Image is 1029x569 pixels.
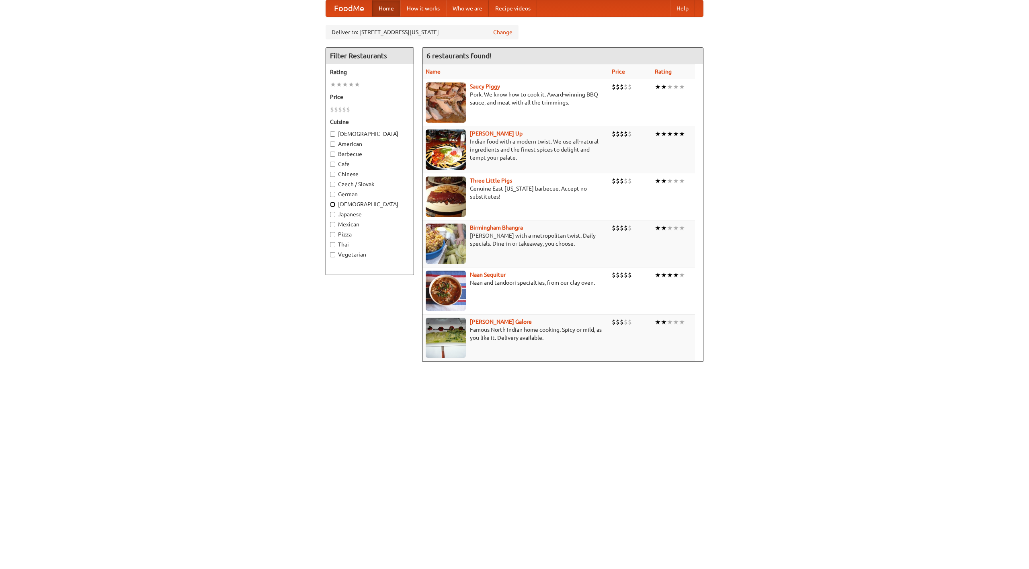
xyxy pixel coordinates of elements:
[628,129,632,138] li: $
[655,177,661,185] li: ★
[330,68,410,76] h5: Rating
[354,80,360,89] li: ★
[616,82,620,91] li: $
[620,271,624,279] li: $
[470,130,523,137] a: [PERSON_NAME] Up
[673,224,679,232] li: ★
[624,318,628,327] li: $
[330,152,335,157] input: Barbecue
[624,271,628,279] li: $
[330,251,410,259] label: Vegetarian
[330,93,410,101] h5: Price
[667,318,673,327] li: ★
[330,105,334,114] li: $
[330,230,410,238] label: Pizza
[426,52,492,60] ng-pluralize: 6 restaurants found!
[426,68,441,75] a: Name
[470,177,512,184] a: Three Little Pigs
[330,172,335,177] input: Chinese
[620,82,624,91] li: $
[330,180,410,188] label: Czech / Slovak
[400,0,446,16] a: How it works
[426,185,605,201] p: Genuine East [US_STATE] barbecue. Accept no substitutes!
[620,224,624,232] li: $
[661,318,667,327] li: ★
[616,177,620,185] li: $
[655,271,661,279] li: ★
[667,271,673,279] li: ★
[446,0,489,16] a: Who we are
[616,318,620,327] li: $
[628,82,632,91] li: $
[679,224,685,232] li: ★
[673,271,679,279] li: ★
[667,129,673,138] li: ★
[330,142,335,147] input: American
[334,105,338,114] li: $
[612,271,616,279] li: $
[470,83,500,90] a: Saucy Piggy
[673,129,679,138] li: ★
[330,160,410,168] label: Cafe
[426,138,605,162] p: Indian food with a modern twist. We use all-natural ingredients and the finest spices to delight ...
[330,212,335,217] input: Japanese
[426,90,605,107] p: Pork. We know how to cook it. Award-winning BBQ sauce, and meat with all the trimmings.
[661,271,667,279] li: ★
[330,131,335,137] input: [DEMOGRAPHIC_DATA]
[326,25,519,39] div: Deliver to: [STREET_ADDRESS][US_STATE]
[426,224,466,264] img: bhangra.jpg
[426,326,605,342] p: Famous North Indian home cooking. Spicy or mild, as you like it. Delivery available.
[624,224,628,232] li: $
[330,190,410,198] label: German
[346,105,350,114] li: $
[336,80,342,89] li: ★
[667,177,673,185] li: ★
[667,82,673,91] li: ★
[330,192,335,197] input: German
[330,200,410,208] label: [DEMOGRAPHIC_DATA]
[426,177,466,217] img: littlepigs.jpg
[620,177,624,185] li: $
[426,129,466,170] img: curryup.jpg
[426,232,605,248] p: [PERSON_NAME] with a metropolitan twist. Daily specials. Dine-in or takeaway, you choose.
[655,129,661,138] li: ★
[330,162,335,167] input: Cafe
[679,82,685,91] li: ★
[470,271,506,278] a: Naan Sequitur
[655,82,661,91] li: ★
[679,271,685,279] li: ★
[330,140,410,148] label: American
[612,68,625,75] a: Price
[624,177,628,185] li: $
[330,220,410,228] label: Mexican
[620,129,624,138] li: $
[372,0,400,16] a: Home
[628,177,632,185] li: $
[426,318,466,358] img: currygalore.jpg
[673,82,679,91] li: ★
[330,170,410,178] label: Chinese
[661,177,667,185] li: ★
[667,224,673,232] li: ★
[330,118,410,126] h5: Cuisine
[326,0,372,16] a: FoodMe
[470,224,523,231] b: Birmingham Bhangra
[616,129,620,138] li: $
[470,318,532,325] a: [PERSON_NAME] Galore
[612,177,616,185] li: $
[338,105,342,114] li: $
[489,0,537,16] a: Recipe videos
[330,242,335,247] input: Thai
[330,222,335,227] input: Mexican
[330,232,335,237] input: Pizza
[330,210,410,218] label: Japanese
[342,105,346,114] li: $
[673,177,679,185] li: ★
[661,129,667,138] li: ★
[655,68,672,75] a: Rating
[679,177,685,185] li: ★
